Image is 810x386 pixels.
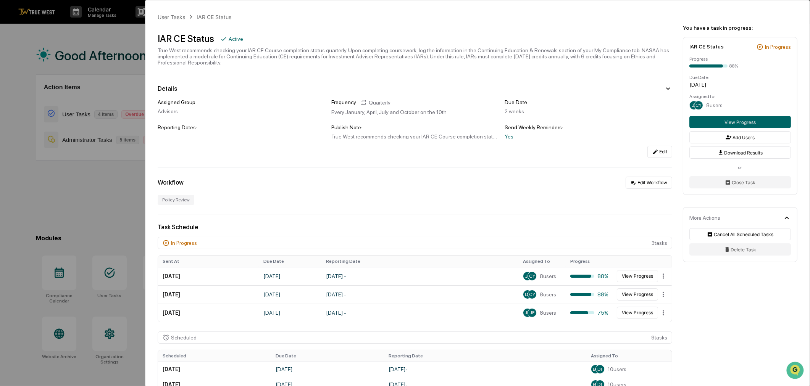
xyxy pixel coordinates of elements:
[765,44,791,50] div: In Progress
[540,291,556,298] span: 8 users
[689,131,791,143] button: Add Users
[321,285,518,304] td: [DATE] -
[689,165,791,170] div: or
[15,96,49,104] span: Preclearance
[271,350,384,362] th: Due Date
[158,237,672,249] div: 3 task s
[689,228,791,240] button: Cancel All Scheduled Tasks
[570,273,608,279] div: 88%
[321,304,518,322] td: [DATE] -
[529,273,535,279] span: CY
[158,14,185,20] div: User Tasks
[331,109,499,115] div: Every January, April, July and October on the 10th
[8,111,14,117] div: 🔎
[229,36,243,42] div: Active
[158,285,259,304] td: [DATE]
[689,75,791,80] div: Due Date:
[540,273,556,279] span: 8 users
[384,362,586,377] td: [DATE] -
[617,288,658,301] button: View Progress
[689,56,791,62] div: Progress
[505,124,672,130] div: Send Weekly Reminders:
[158,124,325,130] div: Reporting Dates:
[158,350,271,362] th: Scheduled
[689,146,791,159] button: Download Results
[158,99,325,105] div: Assigned Group:
[540,310,556,316] span: 8 users
[171,240,197,246] div: In Progress
[530,310,535,315] span: JF
[158,108,325,114] div: Advisors
[360,99,390,106] div: Quarterly
[695,103,702,108] span: CY
[689,215,720,221] div: More Actions
[593,367,598,372] span: BK
[321,256,518,267] th: Reporting Date
[586,350,672,362] th: Assigned To
[54,129,92,135] a: Powered byPylon
[525,292,530,297] span: DT
[683,25,797,31] div: You have a task in progress:
[158,85,177,92] div: Details
[689,116,791,128] button: View Progress
[518,256,566,267] th: Assigned To
[505,133,672,140] div: Yes
[689,82,791,88] div: [DATE]
[158,256,259,267] th: Sent At
[617,307,658,319] button: View Progress
[529,292,535,297] span: CY
[617,270,658,282] button: View Progress
[331,133,499,140] div: True West recommends checking your IAR CE Course completion status quarterly. Upon completing cou...
[63,96,95,104] span: Attestations
[15,111,48,118] span: Data Lookup
[271,362,384,377] td: [DATE]
[158,267,259,285] td: [DATE]
[259,285,321,304] td: [DATE]
[158,179,184,186] div: Workflow
[525,273,530,279] span: JF
[570,291,608,298] div: 88%
[689,243,791,256] button: Delete Task
[786,361,806,381] iframe: Open customer support
[706,102,723,108] span: 8 users
[5,93,52,107] a: 🖐️Preclearance
[26,66,97,72] div: We're available if you need us!
[259,256,321,267] th: Due Date
[626,177,672,189] button: Edit Workflow
[8,16,139,28] p: How can we help?
[8,58,21,72] img: 1746055101610-c473b297-6a78-478c-a979-82029cc54cd1
[158,195,194,205] div: Policy Review
[55,97,61,103] div: 🗄️
[76,129,92,135] span: Pylon
[647,146,672,158] button: Edit
[158,331,672,344] div: 9 task s
[505,99,672,105] div: Due Date:
[158,304,259,322] td: [DATE]
[689,43,724,50] div: IAR CE Status
[331,99,357,106] div: Frequency:
[566,256,613,267] th: Progress
[158,47,672,66] div: True West recommends checking your IAR CE Course completion status quarterly. Upon completing cou...
[197,14,231,20] div: IAR CE Status
[331,124,499,130] div: Publish Note:
[259,267,321,285] td: [DATE]
[130,61,139,70] button: Start new chat
[158,362,271,377] td: [DATE]
[321,267,518,285] td: [DATE] -
[52,93,98,107] a: 🗄️Attestations
[171,335,197,341] div: Scheduled
[570,310,608,316] div: 75%
[5,108,51,121] a: 🔎Data Lookup
[692,103,697,108] span: JF
[689,176,791,188] button: Close Task
[729,63,738,69] div: 88%
[26,58,125,66] div: Start new chat
[384,350,586,362] th: Reporting Date
[158,224,672,231] div: Task Schedule
[597,367,603,372] span: DT
[158,33,214,44] div: IAR CE Status
[524,310,531,315] span: JH
[689,94,791,99] div: Assigned to:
